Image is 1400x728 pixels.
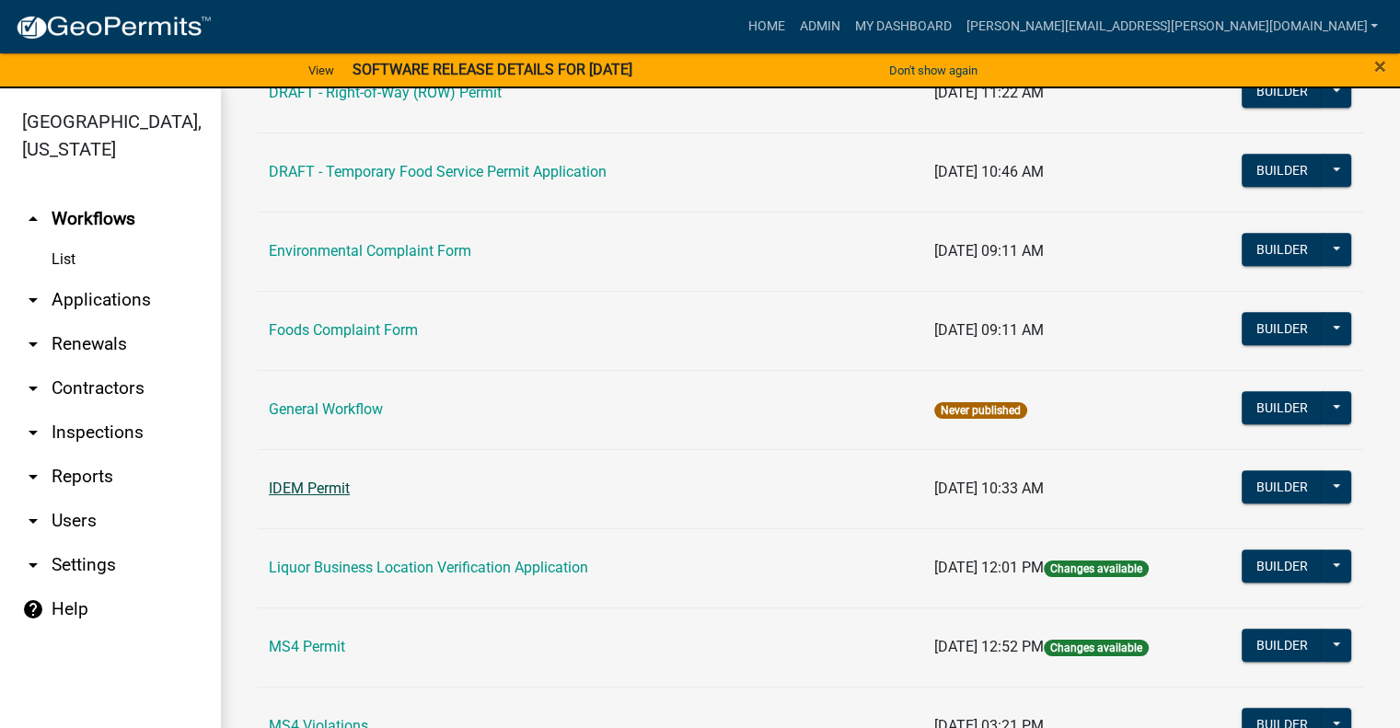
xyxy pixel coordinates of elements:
[958,9,1385,44] a: [PERSON_NAME][EMAIL_ADDRESS][PERSON_NAME][DOMAIN_NAME]
[1044,560,1149,577] span: Changes available
[847,9,958,44] a: My Dashboard
[934,321,1044,339] span: [DATE] 09:11 AM
[22,208,44,230] i: arrow_drop_up
[269,400,383,418] a: General Workflow
[792,9,847,44] a: Admin
[1374,53,1386,79] span: ×
[269,480,350,497] a: IDEM Permit
[1242,154,1323,187] button: Builder
[934,559,1044,576] span: [DATE] 12:01 PM
[1242,470,1323,503] button: Builder
[1242,312,1323,345] button: Builder
[22,377,44,399] i: arrow_drop_down
[1374,55,1386,77] button: Close
[934,84,1044,101] span: [DATE] 11:22 AM
[22,289,44,311] i: arrow_drop_down
[1044,640,1149,656] span: Changes available
[934,480,1044,497] span: [DATE] 10:33 AM
[353,61,632,78] strong: SOFTWARE RELEASE DETAILS FOR [DATE]
[1242,75,1323,108] button: Builder
[301,55,341,86] a: View
[934,402,1027,419] span: Never published
[740,9,792,44] a: Home
[22,422,44,444] i: arrow_drop_down
[934,638,1044,655] span: [DATE] 12:52 PM
[269,559,588,576] a: Liquor Business Location Verification Application
[1242,629,1323,662] button: Builder
[269,638,345,655] a: MS4 Permit
[882,55,985,86] button: Don't show again
[269,321,418,339] a: Foods Complaint Form
[934,242,1044,260] span: [DATE] 09:11 AM
[22,598,44,620] i: help
[22,510,44,532] i: arrow_drop_down
[1242,233,1323,266] button: Builder
[934,163,1044,180] span: [DATE] 10:46 AM
[269,242,471,260] a: Environmental Complaint Form
[269,163,607,180] a: DRAFT - Temporary Food Service Permit Application
[22,554,44,576] i: arrow_drop_down
[1242,549,1323,583] button: Builder
[22,333,44,355] i: arrow_drop_down
[22,466,44,488] i: arrow_drop_down
[1242,391,1323,424] button: Builder
[269,84,502,101] a: DRAFT - Right-of-Way (ROW) Permit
